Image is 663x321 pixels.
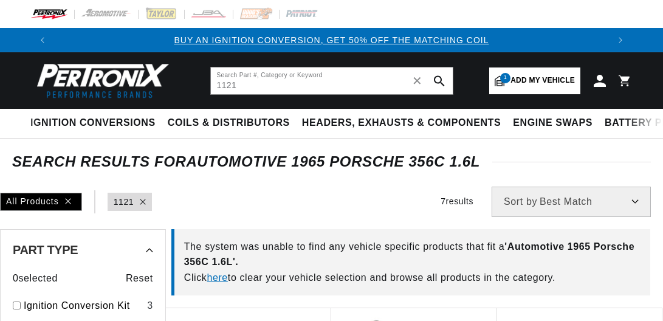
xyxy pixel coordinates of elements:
button: Translation missing: en.sections.announcements.previous_announcement [30,28,55,52]
a: BUY AN IGNITION CONVERSION, GET 50% OFF THE MATCHING COIL [174,35,489,45]
span: Coils & Distributors [168,117,290,129]
summary: Ignition Conversions [30,109,162,137]
button: search button [426,67,453,94]
div: Announcement [55,33,608,47]
a: 1121 [114,195,134,209]
summary: Coils & Distributors [162,109,296,137]
span: 1 [500,73,510,83]
div: 3 [147,298,153,314]
summary: Engine Swaps [507,109,599,137]
button: Translation missing: en.sections.announcements.next_announcement [608,28,633,52]
summary: Headers, Exhausts & Components [296,109,507,137]
span: Engine Swaps [513,117,593,129]
span: Sort by [504,197,537,207]
span: Part Type [13,244,78,256]
a: Ignition Conversion Kit [24,298,142,314]
span: 0 selected [13,271,58,286]
span: 7 results [441,196,473,206]
div: 1 of 3 [55,33,608,47]
div: SEARCH RESULTS FOR Automotive 1965 Porsche 356C 1.6L [12,156,651,168]
div: The system was unable to find any vehicle specific products that fit a Click to clear your vehicl... [171,229,650,295]
span: Headers, Exhausts & Components [302,117,501,129]
span: Ignition Conversions [30,117,156,129]
a: 1Add my vehicle [489,67,580,94]
img: Pertronix [30,60,170,102]
span: Reset [126,271,153,286]
a: here [207,272,227,283]
select: Sort by [492,187,651,217]
span: Add my vehicle [510,75,575,86]
input: Search Part #, Category or Keyword [211,67,453,94]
